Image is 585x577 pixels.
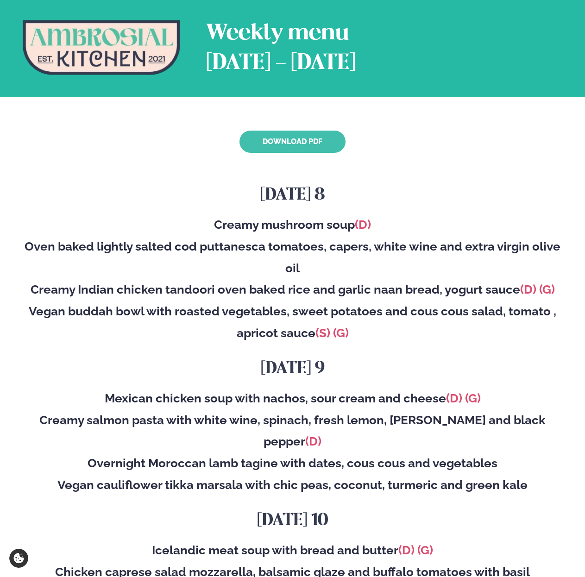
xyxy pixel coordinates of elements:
div: Vegan cauliflower tikka marsala with chic peas, coconut, turmeric and green kale [23,474,562,496]
img: Logo [23,20,180,75]
h3: [DATE] 8 [23,184,562,207]
span: (D) [305,434,321,448]
h3: [DATE] 10 [23,510,562,532]
span: (S) (G) [315,326,349,340]
span: (D) (G) [520,282,555,296]
div: Oven baked lightly salted cod puttanesca tomatoes, capers, white wine and extra virgin olive oil [23,236,562,279]
div: Weekly menu [206,19,356,49]
div: [DATE] - [DATE] [206,49,356,78]
span: (D) [355,218,371,232]
div: Creamy mushroom soup [23,214,562,236]
div: Mexican chicken soup with nachos, sour cream and cheese [23,388,562,409]
div: Overnight Moroccan lamb tagine with dates, cous cous and vegetables [23,452,562,474]
div: Creamy Indian chicken tandoori oven baked rice and garlic naan bread, yogurt sauce [23,279,562,301]
span: (D) (G) [398,543,433,557]
a: Cookie settings [9,549,28,568]
div: Vegan buddah bowl with roasted vegetables, sweet potatoes and cous cous salad, tomato , apricot s... [23,301,562,344]
div: Creamy salmon pasta with white wine, spinach, fresh lemon, [PERSON_NAME] and black pepper [23,409,562,453]
span: (D) (G) [446,391,481,405]
h3: [DATE] 9 [23,358,562,380]
div: Icelandic meat soup with bread and butter [23,539,562,561]
a: Download PDF [239,131,346,153]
